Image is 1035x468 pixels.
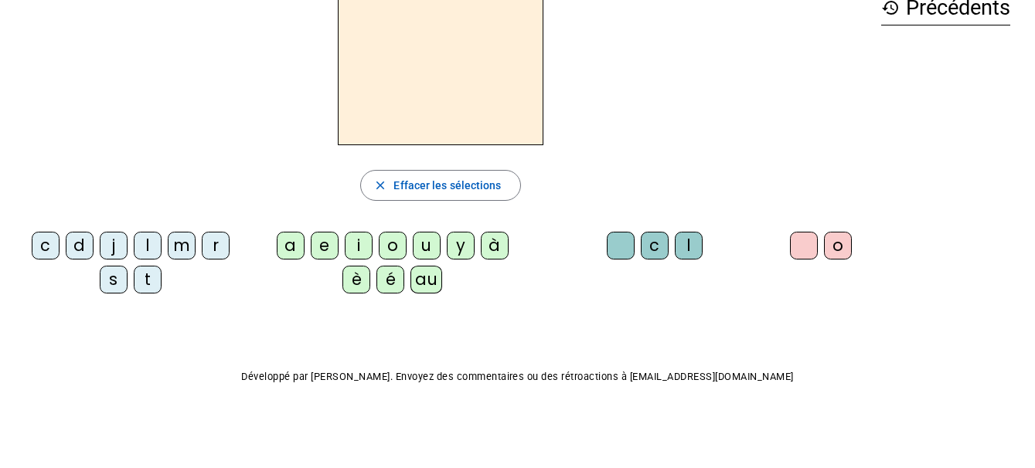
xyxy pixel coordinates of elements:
div: i [345,232,373,259]
div: l [134,232,162,259]
div: s [100,266,128,293]
div: au [410,266,442,293]
span: Effacer les sélections [393,176,501,195]
div: o [379,232,407,259]
div: é [376,266,404,293]
div: d [66,232,94,259]
div: j [100,232,128,259]
div: m [168,232,196,259]
div: a [277,232,305,259]
div: y [447,232,475,259]
div: c [32,232,60,259]
div: r [202,232,230,259]
mat-icon: close [373,178,387,192]
div: l [675,232,703,259]
div: c [641,232,669,259]
button: Effacer les sélections [360,170,520,201]
div: e [311,232,339,259]
p: Développé par [PERSON_NAME]. Envoyez des commentaires ou des rétroactions à [EMAIL_ADDRESS][DOMAI... [12,368,1023,386]
div: è [342,266,370,293]
div: u [413,232,441,259]
div: à [481,232,509,259]
div: t [134,266,162,293]
div: o [824,232,852,259]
